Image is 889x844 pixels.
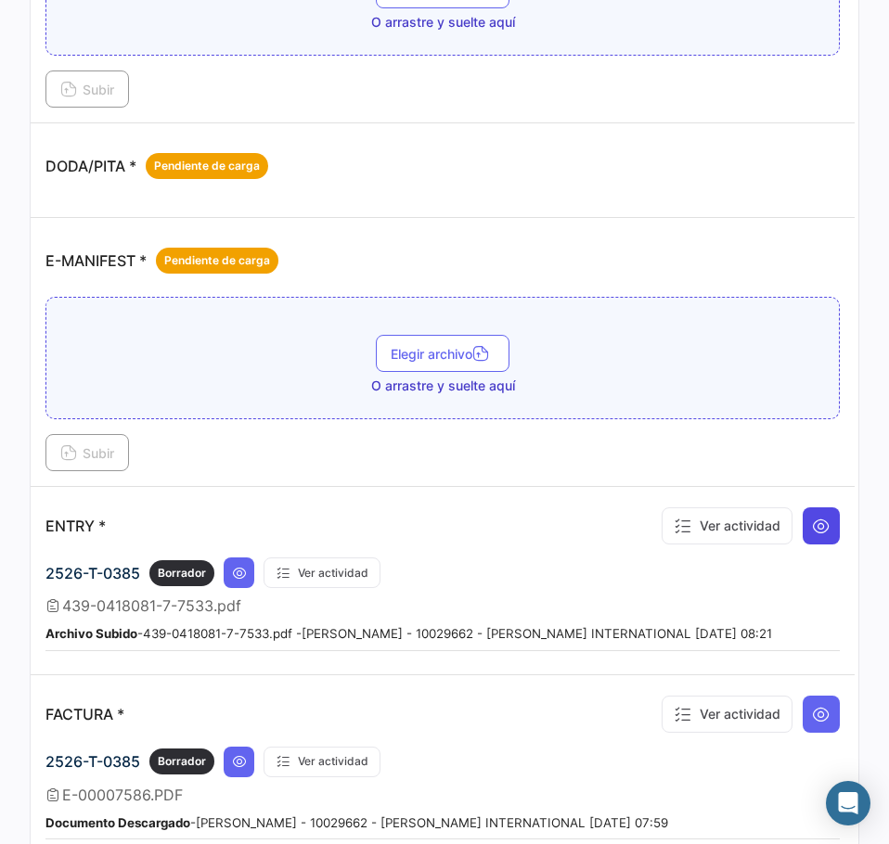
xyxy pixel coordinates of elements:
[45,434,129,471] button: Subir
[662,696,792,733] button: Ver actividad
[158,565,206,582] span: Borrador
[62,596,241,615] span: 439-0418081-7-7533.pdf
[391,346,495,362] span: Elegir archivo
[45,815,668,830] small: - [PERSON_NAME] - 10029662 - [PERSON_NAME] INTERNATIONAL [DATE] 07:59
[45,153,268,179] p: DODA/PITA *
[371,377,515,395] span: O arrastre y suelte aquí
[60,445,114,461] span: Subir
[826,781,870,825] div: Abrir Intercom Messenger
[45,815,190,830] b: Documento Descargado
[264,557,380,588] button: Ver actividad
[45,752,140,771] span: 2526-T-0385
[62,786,183,804] span: E-00007586.PDF
[45,248,278,274] p: E-MANIFEST *
[371,13,515,32] span: O arrastre y suelte aquí
[60,82,114,97] span: Subir
[45,70,129,108] button: Subir
[45,626,137,641] b: Archivo Subido
[45,564,140,582] span: 2526-T-0385
[662,507,792,544] button: Ver actividad
[45,517,106,535] p: ENTRY *
[164,252,270,269] span: Pendiente de carga
[264,747,380,777] button: Ver actividad
[45,705,124,723] p: FACTURA *
[45,626,772,641] small: - 439-0418081-7-7533.pdf - [PERSON_NAME] - 10029662 - [PERSON_NAME] INTERNATIONAL [DATE] 08:21
[154,158,260,174] span: Pendiente de carga
[158,753,206,770] span: Borrador
[376,335,509,372] button: Elegir archivo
